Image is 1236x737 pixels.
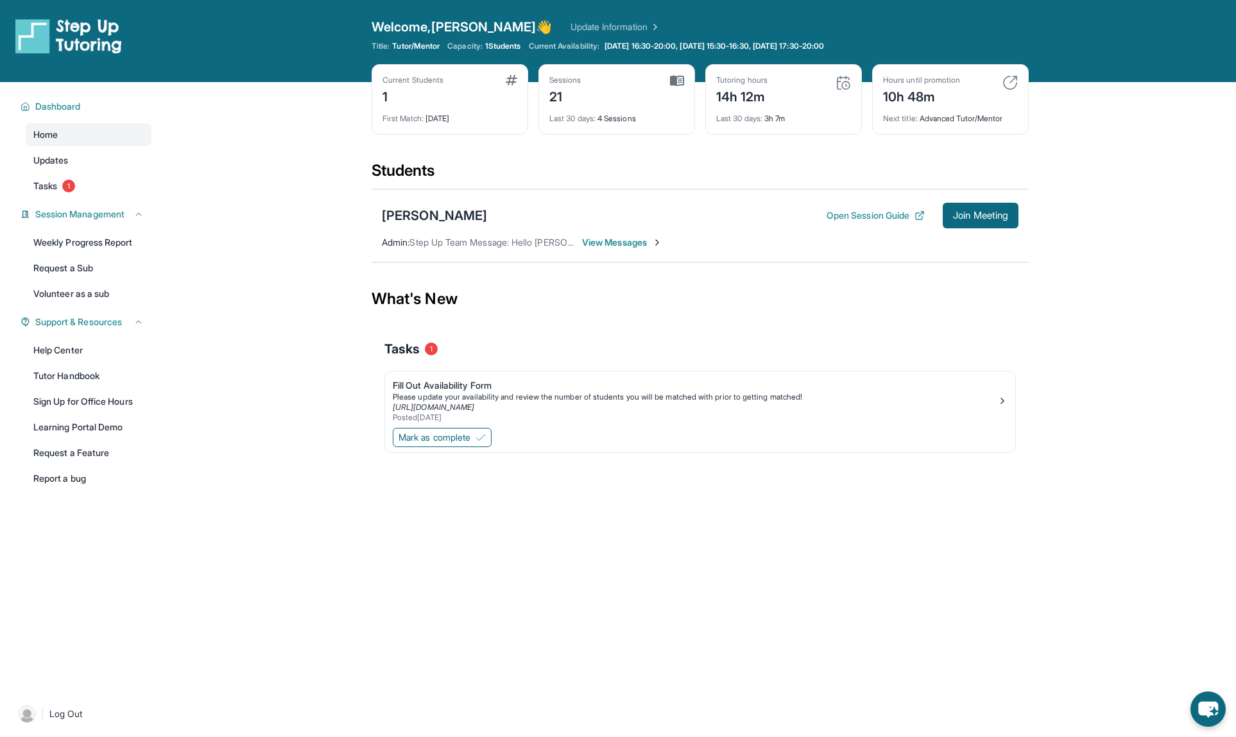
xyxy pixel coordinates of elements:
[26,467,151,490] a: Report a bug
[26,174,151,198] a: Tasks1
[485,41,521,51] span: 1 Students
[35,100,81,113] span: Dashboard
[1002,75,1018,90] img: card
[549,114,596,123] span: Last 30 days :
[399,431,470,444] span: Mark as complete
[372,160,1029,189] div: Students
[506,75,517,85] img: card
[382,106,517,124] div: [DATE]
[953,212,1008,219] span: Join Meeting
[883,114,918,123] span: Next title :
[26,364,151,387] a: Tutor Handbook
[35,208,124,221] span: Session Management
[425,343,438,355] span: 1
[30,100,144,113] button: Dashboard
[393,412,997,423] div: Posted [DATE]
[883,85,960,106] div: 10h 48m
[716,75,768,85] div: Tutoring hours
[883,106,1018,124] div: Advanced Tutor/Mentor
[670,75,684,87] img: card
[605,41,824,51] span: [DATE] 16:30-20:00, [DATE] 15:30-16:30, [DATE] 17:30-20:00
[529,41,599,51] span: Current Availability:
[549,85,581,106] div: 21
[385,371,1015,425] a: Fill Out Availability FormPlease update your availability and review the number of students you w...
[26,123,151,146] a: Home
[827,209,925,222] button: Open Session Guide
[571,21,660,33] a: Update Information
[26,149,151,172] a: Updates
[716,106,851,124] div: 3h 7m
[33,154,69,167] span: Updates
[26,257,151,280] a: Request a Sub
[382,75,443,85] div: Current Students
[393,428,492,447] button: Mark as complete
[30,316,144,328] button: Support & Resources
[384,340,420,358] span: Tasks
[372,41,390,51] span: Title:
[382,114,424,123] span: First Match :
[716,85,768,106] div: 14h 12m
[382,85,443,106] div: 1
[382,237,409,248] span: Admin :
[41,706,44,722] span: |
[393,392,997,402] div: Please update your availability and review the number of students you will be matched with prior ...
[372,18,553,36] span: Welcome, [PERSON_NAME] 👋
[447,41,483,51] span: Capacity:
[476,432,486,443] img: Mark as complete
[35,316,122,328] span: Support & Resources
[393,379,997,392] div: Fill Out Availability Form
[33,128,58,141] span: Home
[26,416,151,439] a: Learning Portal Demo
[372,271,1029,327] div: What's New
[549,75,581,85] div: Sessions
[26,390,151,413] a: Sign Up for Office Hours
[392,41,440,51] span: Tutor/Mentor
[716,114,762,123] span: Last 30 days :
[18,705,36,723] img: user-img
[836,75,851,90] img: card
[62,180,75,192] span: 1
[13,700,151,728] a: |Log Out
[33,180,57,192] span: Tasks
[15,18,122,54] img: logo
[943,203,1018,228] button: Join Meeting
[30,208,144,221] button: Session Management
[49,707,83,720] span: Log Out
[393,402,474,412] a: [URL][DOMAIN_NAME]
[602,41,827,51] a: [DATE] 16:30-20:00, [DATE] 15:30-16:30, [DATE] 17:30-20:00
[652,237,662,248] img: Chevron-Right
[1190,691,1226,727] button: chat-button
[582,236,662,249] span: View Messages
[549,106,684,124] div: 4 Sessions
[26,282,151,305] a: Volunteer as a sub
[26,441,151,464] a: Request a Feature
[883,75,960,85] div: Hours until promotion
[382,207,487,224] div: [PERSON_NAME]
[26,231,151,254] a: Weekly Progress Report
[648,21,660,33] img: Chevron Right
[26,339,151,362] a: Help Center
